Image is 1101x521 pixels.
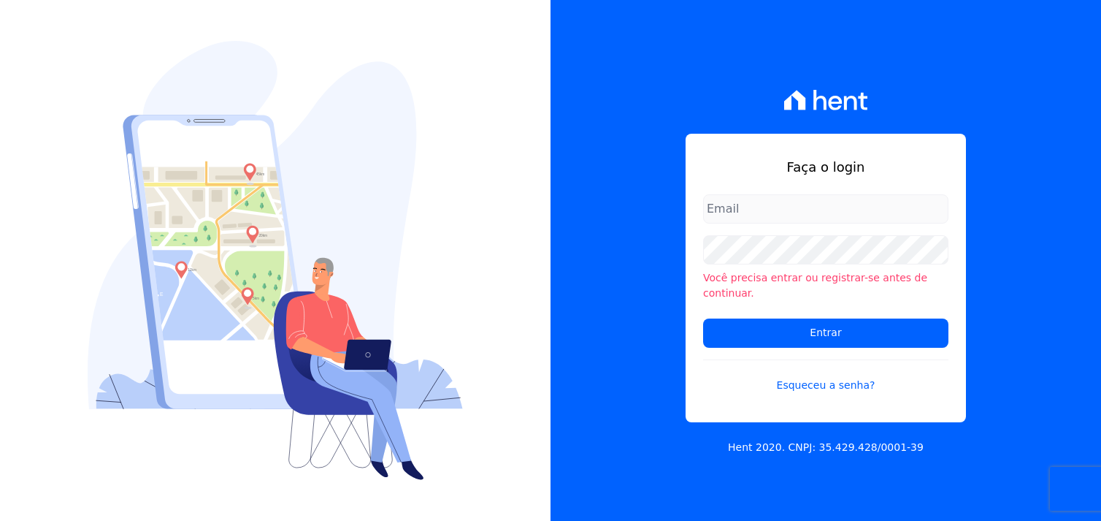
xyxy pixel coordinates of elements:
input: Entrar [703,319,948,348]
input: Email [703,194,948,224]
a: Esqueceu a senha? [703,360,948,393]
p: Hent 2020. CNPJ: 35.429.428/0001-39 [728,440,924,455]
h1: Faça o login [703,157,948,177]
li: Você precisa entrar ou registrar-se antes de continuar. [703,270,948,301]
img: Login [88,41,463,480]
